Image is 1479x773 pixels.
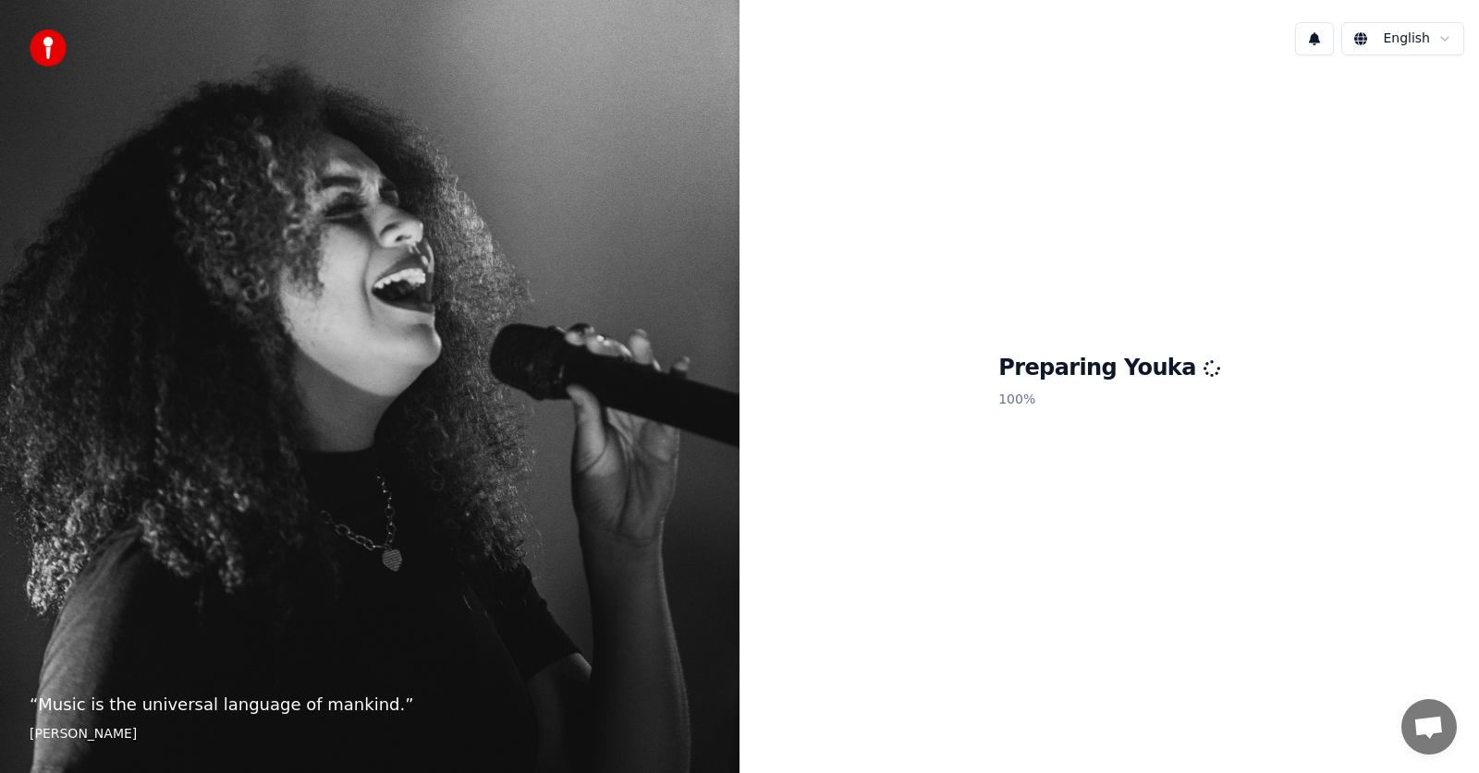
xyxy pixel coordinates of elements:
h1: Preparing Youka [998,354,1220,383]
p: “ Music is the universal language of mankind. ” [30,692,710,718]
img: youka [30,30,67,66]
p: 100 % [998,383,1220,417]
footer: [PERSON_NAME] [30,725,710,743]
div: Open chat [1401,699,1457,755]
